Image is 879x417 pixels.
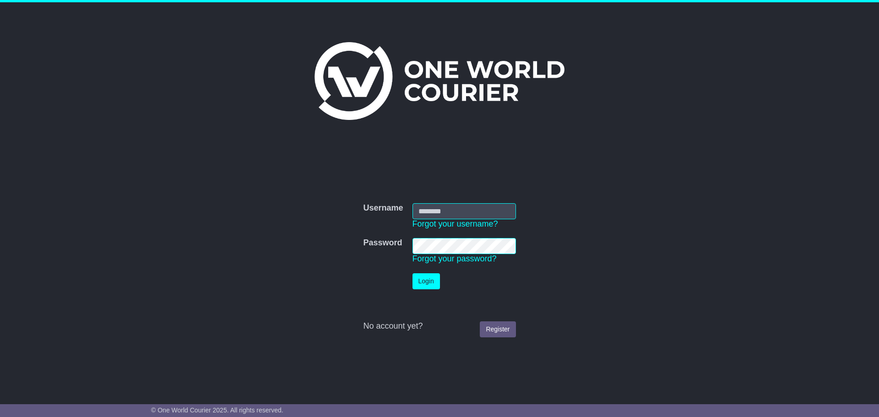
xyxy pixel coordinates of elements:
div: No account yet? [363,321,515,331]
span: © One World Courier 2025. All rights reserved. [151,406,283,414]
label: Password [363,238,402,248]
label: Username [363,203,403,213]
a: Register [480,321,515,337]
a: Forgot your username? [412,219,498,228]
a: Forgot your password? [412,254,497,263]
img: One World [315,42,564,120]
button: Login [412,273,440,289]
